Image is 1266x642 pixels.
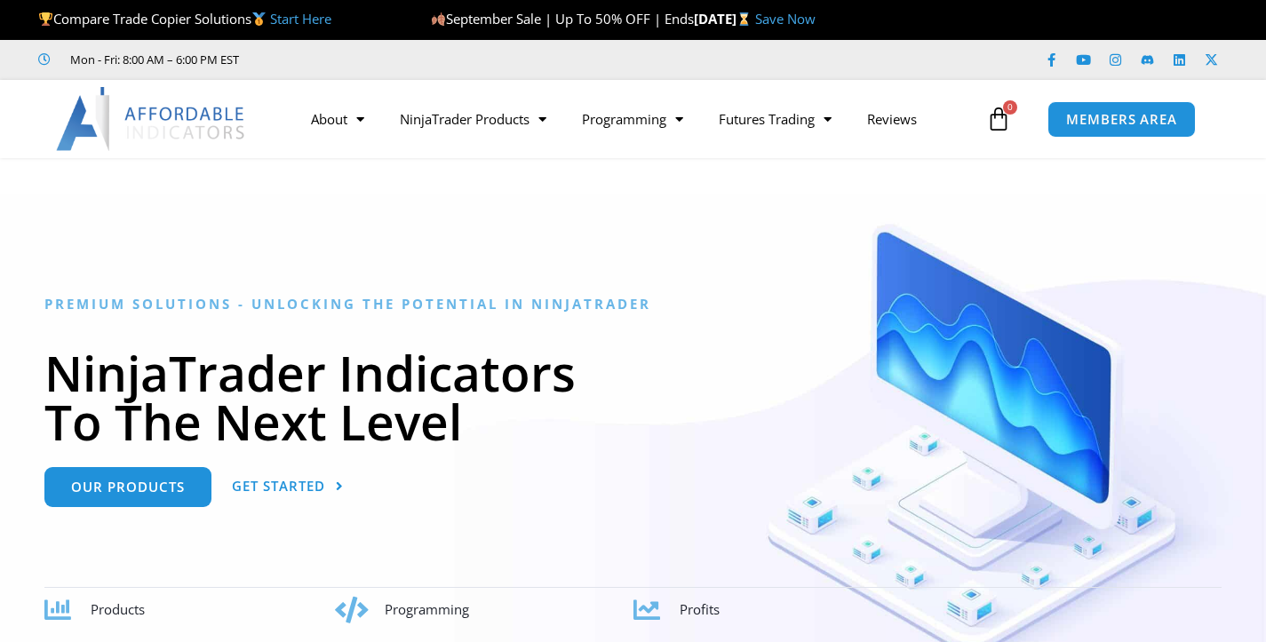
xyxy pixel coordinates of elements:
[680,600,720,618] span: Profits
[232,480,325,493] span: Get Started
[701,99,849,139] a: Futures Trading
[382,99,564,139] a: NinjaTrader Products
[737,12,751,26] img: ⌛
[39,12,52,26] img: 🏆
[1047,101,1196,138] a: MEMBERS AREA
[293,99,982,139] nav: Menu
[270,10,331,28] a: Start Here
[564,99,701,139] a: Programming
[849,99,935,139] a: Reviews
[264,51,530,68] iframe: Customer reviews powered by Trustpilot
[959,93,1038,145] a: 0
[252,12,266,26] img: 🥇
[56,87,247,151] img: LogoAI | Affordable Indicators – NinjaTrader
[91,600,145,618] span: Products
[1003,100,1017,115] span: 0
[66,49,239,70] span: Mon - Fri: 8:00 AM – 6:00 PM EST
[755,10,816,28] a: Save Now
[694,10,755,28] strong: [DATE]
[44,296,1222,313] h6: Premium Solutions - Unlocking the Potential in NinjaTrader
[44,467,211,507] a: Our Products
[232,467,344,507] a: Get Started
[1066,113,1177,126] span: MEMBERS AREA
[385,600,469,618] span: Programming
[44,348,1222,446] h1: NinjaTrader Indicators To The Next Level
[38,10,331,28] span: Compare Trade Copier Solutions
[293,99,382,139] a: About
[431,10,694,28] span: September Sale | Up To 50% OFF | Ends
[432,12,445,26] img: 🍂
[71,480,185,494] span: Our Products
